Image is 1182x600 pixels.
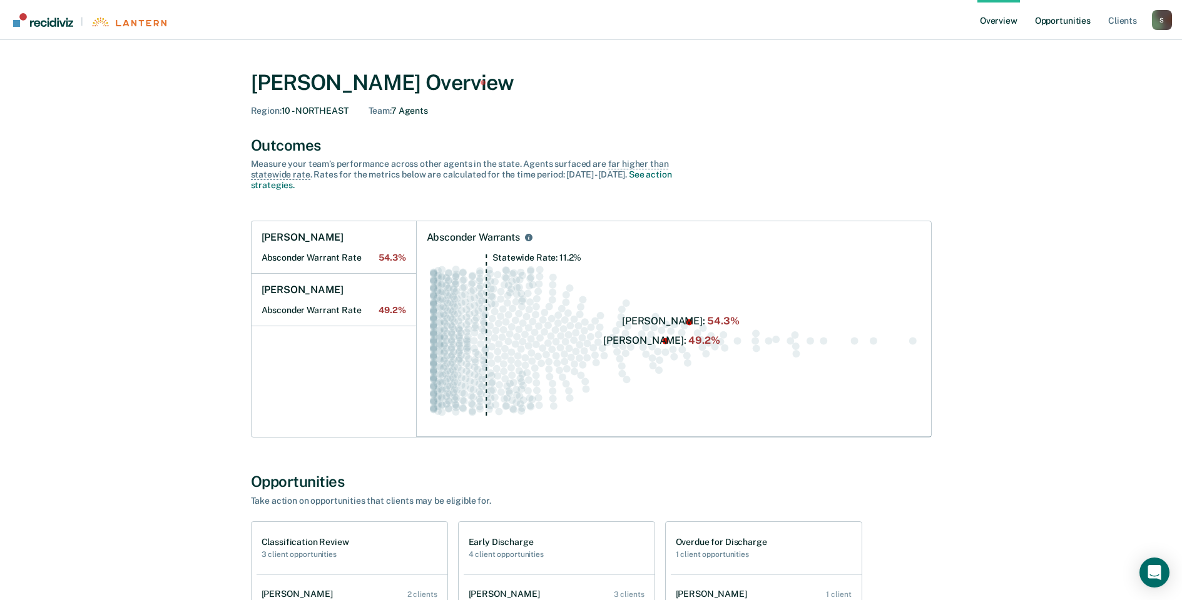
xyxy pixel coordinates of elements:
[251,496,689,506] div: Take action on opportunities that clients may be eligible for.
[407,590,437,599] div: 2 clients
[676,550,767,559] h2: 1 client opportunities
[1152,10,1172,30] div: S
[826,590,851,599] div: 1 client
[251,106,349,116] div: 10 - NORTHEAST
[73,16,91,27] span: |
[262,284,344,296] h1: [PERSON_NAME]
[369,106,391,116] span: Team :
[252,274,416,326] a: [PERSON_NAME]Absconder Warrant Rate49.2%
[469,589,545,599] div: [PERSON_NAME]
[379,252,405,263] span: 54.3%
[369,106,428,116] div: 7 Agents
[262,589,338,599] div: [PERSON_NAME]
[252,221,416,274] a: [PERSON_NAME]Absconder Warrant Rate54.3%
[1139,557,1169,587] div: Open Intercom Messenger
[262,231,344,244] h1: [PERSON_NAME]
[251,106,282,116] span: Region :
[251,169,672,190] a: See action strategies.
[251,472,932,491] div: Opportunities
[13,13,73,27] img: Recidiviz
[251,159,689,190] div: Measure your team’s performance across other agent s in the state. Agent s surfaced are . Rates f...
[251,159,669,180] span: far higher than statewide rate
[251,70,932,96] div: [PERSON_NAME] Overview
[469,550,544,559] h2: 4 client opportunities
[676,589,752,599] div: [PERSON_NAME]
[522,231,535,244] button: Absconder Warrants
[262,252,406,263] h2: Absconder Warrant Rate
[492,252,581,262] tspan: Statewide Rate: 11.2%
[427,231,520,244] div: Absconder Warrants
[477,77,489,88] div: Tooltip anchor
[262,305,406,316] h2: Absconder Warrant Rate
[614,590,644,599] div: 3 clients
[91,17,166,27] img: Lantern
[262,550,349,559] h2: 3 client opportunities
[1152,10,1172,30] button: Profile dropdown button
[251,136,932,154] div: Outcomes
[676,537,767,547] h1: Overdue for Discharge
[262,537,349,547] h1: Classification Review
[469,537,544,547] h1: Early Discharge
[379,305,405,316] span: 49.2%
[427,254,921,427] div: Swarm plot of all absconder warrant rates in the state for ALL caseloads, highlighting values of ...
